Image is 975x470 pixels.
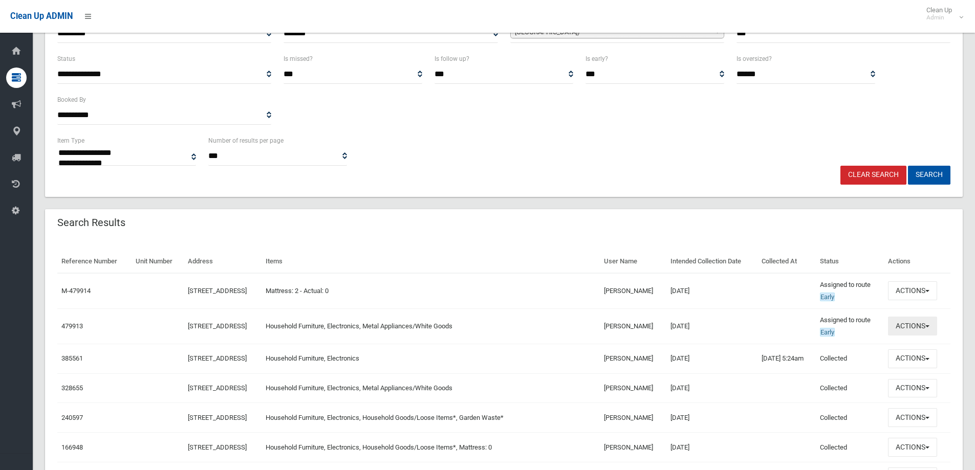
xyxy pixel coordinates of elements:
td: [PERSON_NAME] [600,373,666,403]
button: Actions [888,438,937,457]
button: Actions [888,317,937,335]
td: Collected [816,373,884,403]
td: Assigned to route [816,308,884,344]
label: Status [57,53,75,64]
th: Address [184,250,262,273]
td: [PERSON_NAME] [600,433,666,462]
button: Actions [888,408,937,427]
td: Mattress: 2 - Actual: 0 [262,273,600,309]
a: [STREET_ADDRESS] [188,287,247,295]
th: Actions [884,250,950,273]
a: Clear Search [840,166,906,185]
td: [DATE] [666,373,758,403]
td: [PERSON_NAME] [600,273,666,309]
td: Collected [816,344,884,373]
td: [DATE] [666,344,758,373]
a: 479913 [61,322,83,330]
td: [PERSON_NAME] [600,308,666,344]
td: Household Furniture, Electronics, Household Goods/Loose Items*, Mattress: 0 [262,433,600,462]
label: Item Type [57,135,84,146]
label: Booked By [57,94,86,105]
a: [STREET_ADDRESS] [188,322,247,330]
button: Actions [888,379,937,398]
td: Household Furniture, Electronics, Metal Appliances/White Goods [262,308,600,344]
td: Household Furniture, Electronics, Household Goods/Loose Items*, Garden Waste* [262,403,600,433]
label: Is oversized? [736,53,772,64]
a: 328655 [61,384,83,392]
td: Collected [816,433,884,462]
td: [DATE] [666,308,758,344]
label: Is early? [586,53,608,64]
td: [PERSON_NAME] [600,403,666,433]
th: User Name [600,250,666,273]
td: Collected [816,403,884,433]
a: [STREET_ADDRESS] [188,414,247,421]
td: Assigned to route [816,273,884,309]
button: Actions [888,349,937,368]
th: Unit Number [132,250,184,273]
span: Clean Up [921,6,962,21]
th: Collected At [757,250,816,273]
a: 166948 [61,443,83,451]
button: Search [908,166,950,185]
span: Early [820,293,835,301]
a: M-479914 [61,287,91,295]
td: Household Furniture, Electronics, Metal Appliances/White Goods [262,373,600,403]
td: [DATE] 5:24am [757,344,816,373]
td: [PERSON_NAME] [600,344,666,373]
header: Search Results [45,213,138,233]
th: Items [262,250,600,273]
label: Is follow up? [435,53,469,64]
label: Number of results per page [208,135,284,146]
a: [STREET_ADDRESS] [188,384,247,392]
small: Admin [926,14,952,21]
td: [DATE] [666,433,758,462]
span: Early [820,328,835,337]
a: [STREET_ADDRESS] [188,354,247,362]
td: Household Furniture, Electronics [262,344,600,373]
th: Reference Number [57,250,132,273]
button: Actions [888,281,937,300]
th: Status [816,250,884,273]
td: [DATE] [666,273,758,309]
span: Clean Up ADMIN [10,11,73,21]
th: Intended Collection Date [666,250,758,273]
a: 240597 [61,414,83,421]
a: [STREET_ADDRESS] [188,443,247,451]
a: 385561 [61,354,83,362]
label: Is missed? [284,53,313,64]
td: [DATE] [666,403,758,433]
